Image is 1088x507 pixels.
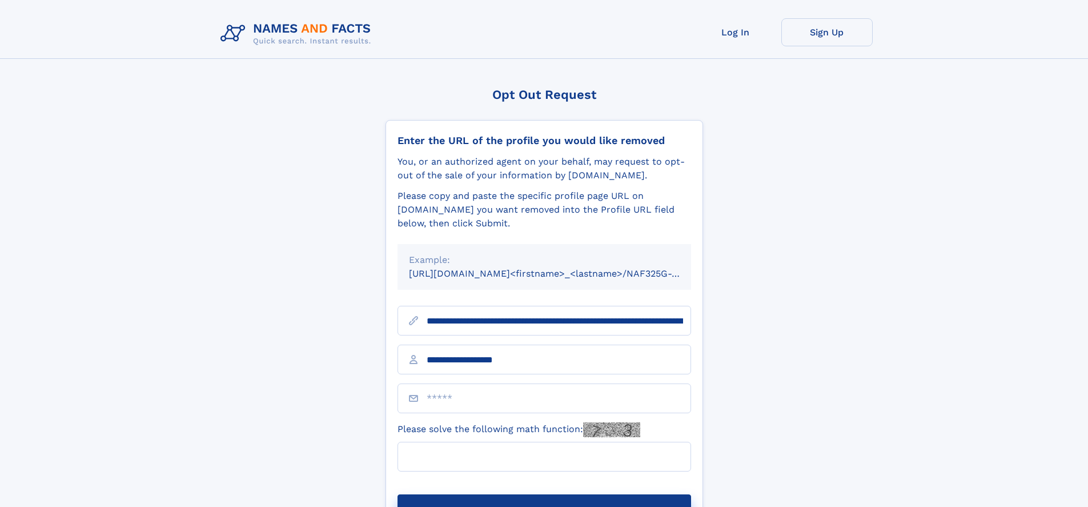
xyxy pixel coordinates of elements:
[398,189,691,230] div: Please copy and paste the specific profile page URL on [DOMAIN_NAME] you want removed into the Pr...
[216,18,380,49] img: Logo Names and Facts
[398,422,640,437] label: Please solve the following math function:
[409,253,680,267] div: Example:
[781,18,873,46] a: Sign Up
[398,134,691,147] div: Enter the URL of the profile you would like removed
[398,155,691,182] div: You, or an authorized agent on your behalf, may request to opt-out of the sale of your informatio...
[386,87,703,102] div: Opt Out Request
[690,18,781,46] a: Log In
[409,268,713,279] small: [URL][DOMAIN_NAME]<firstname>_<lastname>/NAF325G-xxxxxxxx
